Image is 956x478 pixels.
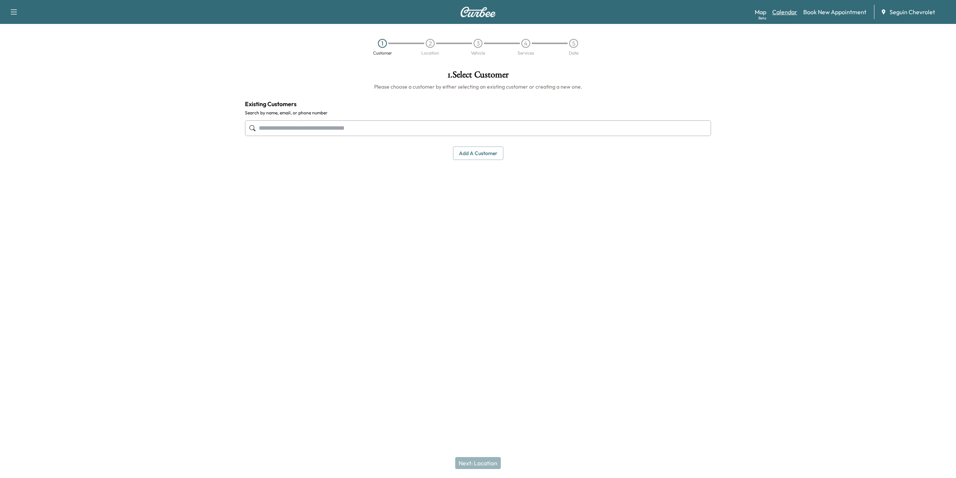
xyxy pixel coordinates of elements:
div: 3 [474,39,482,48]
div: 4 [521,39,530,48]
div: Beta [758,15,766,21]
div: Services [518,51,534,55]
a: Calendar [772,7,797,16]
img: Curbee Logo [460,7,496,17]
div: Location [421,51,439,55]
div: 5 [569,39,578,48]
div: Vehicle [471,51,485,55]
a: MapBeta [755,7,766,16]
label: Search by name, email, or phone number [245,110,711,116]
div: 2 [426,39,435,48]
div: 1 [378,39,387,48]
div: Date [569,51,578,55]
h1: 1 . Select Customer [245,70,711,83]
span: Seguin Chevrolet [890,7,935,16]
h6: Please choose a customer by either selecting an existing customer or creating a new one. [245,83,711,90]
button: Add a customer [453,147,503,160]
a: Book New Appointment [803,7,866,16]
h4: Existing Customers [245,99,711,108]
div: Customer [373,51,392,55]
